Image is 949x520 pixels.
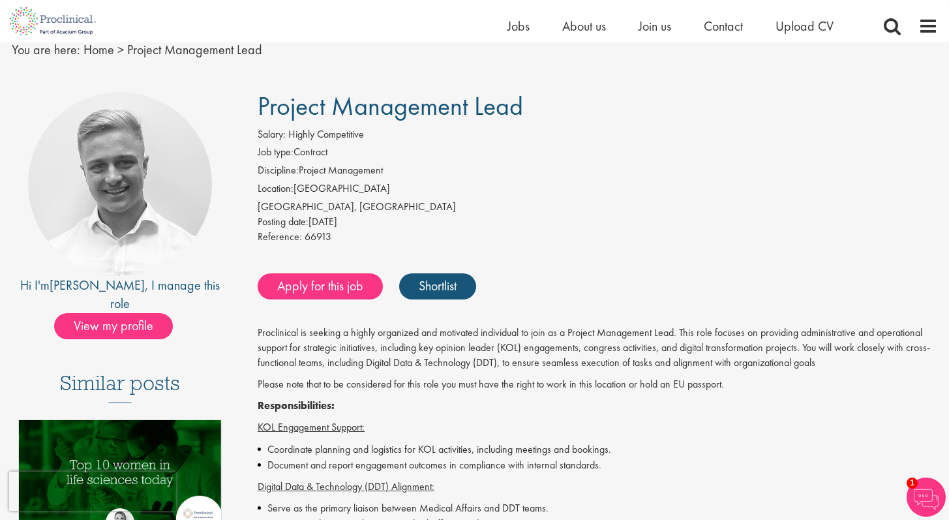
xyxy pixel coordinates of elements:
img: Chatbot [907,478,946,517]
div: [GEOGRAPHIC_DATA], [GEOGRAPHIC_DATA] [258,200,938,215]
span: You are here: [12,41,80,58]
li: [GEOGRAPHIC_DATA] [258,181,938,200]
span: 66913 [305,230,331,243]
a: Jobs [507,18,530,35]
p: Please note that to be considered for this role you must have the right to work in this location ... [258,377,938,392]
a: View my profile [54,316,186,333]
a: Shortlist [399,273,476,299]
a: [PERSON_NAME] [50,277,145,294]
label: Job type: [258,145,294,160]
a: Upload CV [776,18,834,35]
span: View my profile [54,313,173,339]
span: Project Management Lead [127,41,262,58]
li: Document and report engagement outcomes in compliance with internal standards. [258,457,938,473]
li: Serve as the primary liaison between Medical Affairs and DDT teams. [258,500,938,516]
iframe: reCAPTCHA [9,472,176,511]
label: Discipline: [258,163,299,178]
div: Hi I'm , I manage this role [12,276,229,313]
span: Digital Data & Technology (DDT) Alignment: [258,480,434,493]
li: Coordinate planning and logistics for KOL activities, including meetings and bookings. [258,442,938,457]
img: imeage of recruiter Joshua Bye [28,92,212,276]
span: Posting date: [258,215,309,228]
li: Contract [258,145,938,163]
h3: Similar posts [60,372,180,403]
span: KOL Engagement Support: [258,420,365,434]
span: Highly Competitive [288,127,364,141]
span: 1 [907,478,918,489]
span: > [117,41,124,58]
a: About us [562,18,606,35]
li: Project Management [258,163,938,181]
a: Apply for this job [258,273,383,299]
div: [DATE] [258,215,938,230]
a: Join us [639,18,671,35]
strong: Responsibilities: [258,399,335,412]
label: Location: [258,181,294,196]
a: Contact [704,18,743,35]
p: Proclinical is seeking a highly organized and motivated individual to join as a Project Managemen... [258,326,938,371]
span: Project Management Lead [258,89,523,123]
label: Salary: [258,127,286,142]
a: breadcrumb link [83,41,114,58]
label: Reference: [258,230,302,245]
